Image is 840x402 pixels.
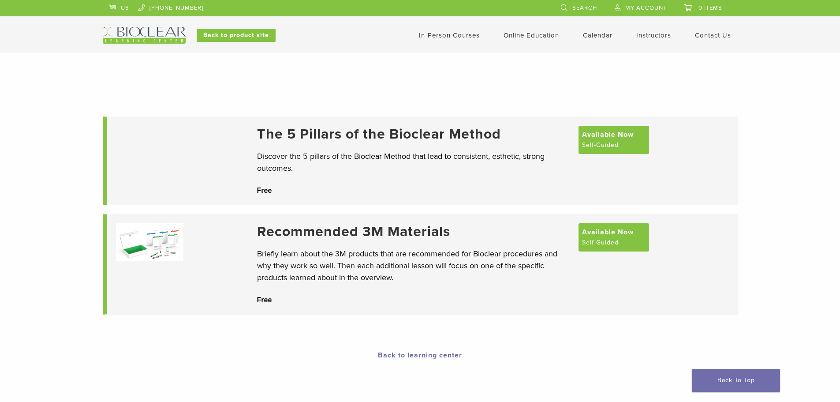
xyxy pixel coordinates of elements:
span: Self-Guided [582,140,619,150]
p: Discover the 5 pillars of the Bioclear Method that lead to consistent, esthetic, strong outcomes. [257,150,570,174]
span: My Account [625,4,667,11]
a: The 5 Pillars of the Bioclear Method [257,126,570,143]
span: Free [257,296,272,304]
a: Recommended 3M Materials [257,223,570,240]
a: Available Now Self-Guided [579,126,649,154]
a: Back To Top [692,369,780,392]
span: Self-Guided [582,237,619,248]
a: Back to learning center [378,351,462,360]
img: Bioclear [103,27,186,44]
p: Briefly learn about the 3M products that are recommended for Bioclear procedures and why they wor... [257,248,570,284]
span: Search [572,4,597,11]
a: Calendar [583,31,612,39]
a: Available Now Self-Guided [579,223,649,252]
span: 0 items [698,4,722,11]
a: Online Education [504,31,559,39]
span: Free [257,187,272,194]
span: Available Now [582,227,634,237]
a: Instructors [636,31,671,39]
a: Contact Us [695,31,731,39]
a: Back to product site [197,29,276,42]
span: Available Now [582,129,634,140]
a: In-Person Courses [419,31,480,39]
